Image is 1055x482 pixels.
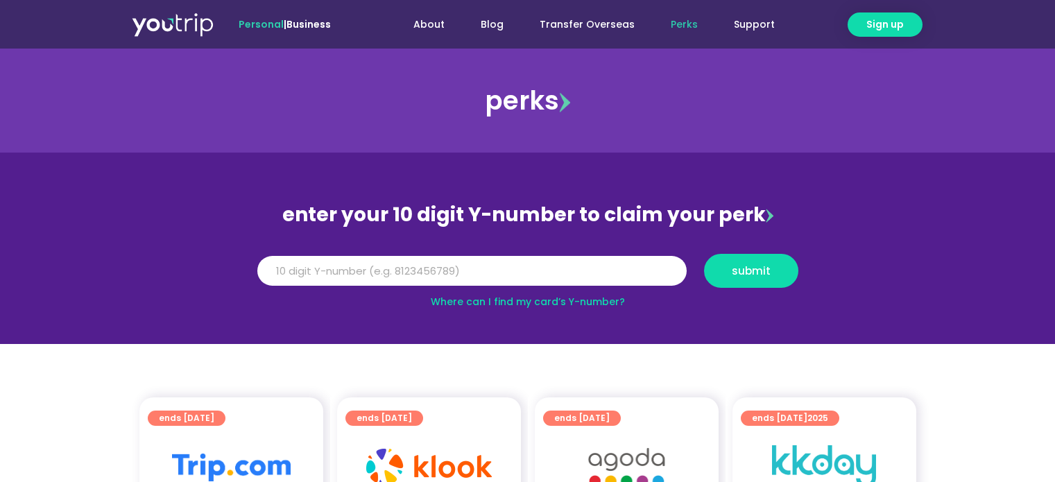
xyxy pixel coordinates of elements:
[431,295,625,309] a: Where can I find my card’s Y-number?
[148,411,225,426] a: ends [DATE]
[257,254,798,298] form: Y Number
[357,411,412,426] span: ends [DATE]
[807,412,828,424] span: 2025
[522,12,653,37] a: Transfer Overseas
[653,12,716,37] a: Perks
[463,12,522,37] a: Blog
[257,256,687,286] input: 10 digit Y-number (e.g. 8123456789)
[554,411,610,426] span: ends [DATE]
[286,17,331,31] a: Business
[239,17,284,31] span: Personal
[159,411,214,426] span: ends [DATE]
[395,12,463,37] a: About
[732,266,771,276] span: submit
[543,411,621,426] a: ends [DATE]
[345,411,423,426] a: ends [DATE]
[368,12,793,37] nav: Menu
[866,17,904,32] span: Sign up
[848,12,923,37] a: Sign up
[752,411,828,426] span: ends [DATE]
[716,12,793,37] a: Support
[239,17,331,31] span: |
[741,411,839,426] a: ends [DATE]2025
[704,254,798,288] button: submit
[250,197,805,233] div: enter your 10 digit Y-number to claim your perk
